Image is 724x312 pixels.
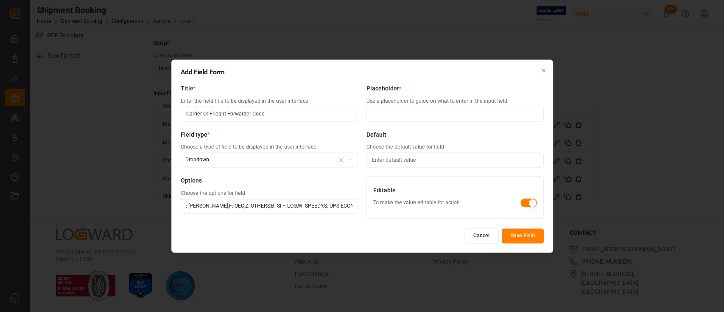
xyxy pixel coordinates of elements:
[464,228,499,243] button: Cancel
[181,107,358,121] input: Enter title
[366,144,544,152] p: Choose the default value for field
[181,144,358,152] p: Choose a type of field to be displayed in the user interface
[181,190,358,197] p: Choose the options for field
[366,84,399,93] span: Placeholder
[366,107,544,121] input: Enter placeholder
[366,98,544,105] p: Use a placeholder to guide on what to enter in the input field
[366,153,544,168] input: Enter default value
[181,98,358,105] p: Enter the field title to be displayed in the user interface
[181,177,202,186] span: Options
[181,199,358,214] input: Add options
[502,228,544,243] button: Save Field
[181,84,193,93] span: Title
[373,200,460,207] p: To make the value editable for action
[181,130,207,139] span: Field type
[185,156,209,164] div: Dropdown
[373,186,396,195] span: Editable
[366,130,386,139] span: Default
[181,69,544,76] h2: Add Field Form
